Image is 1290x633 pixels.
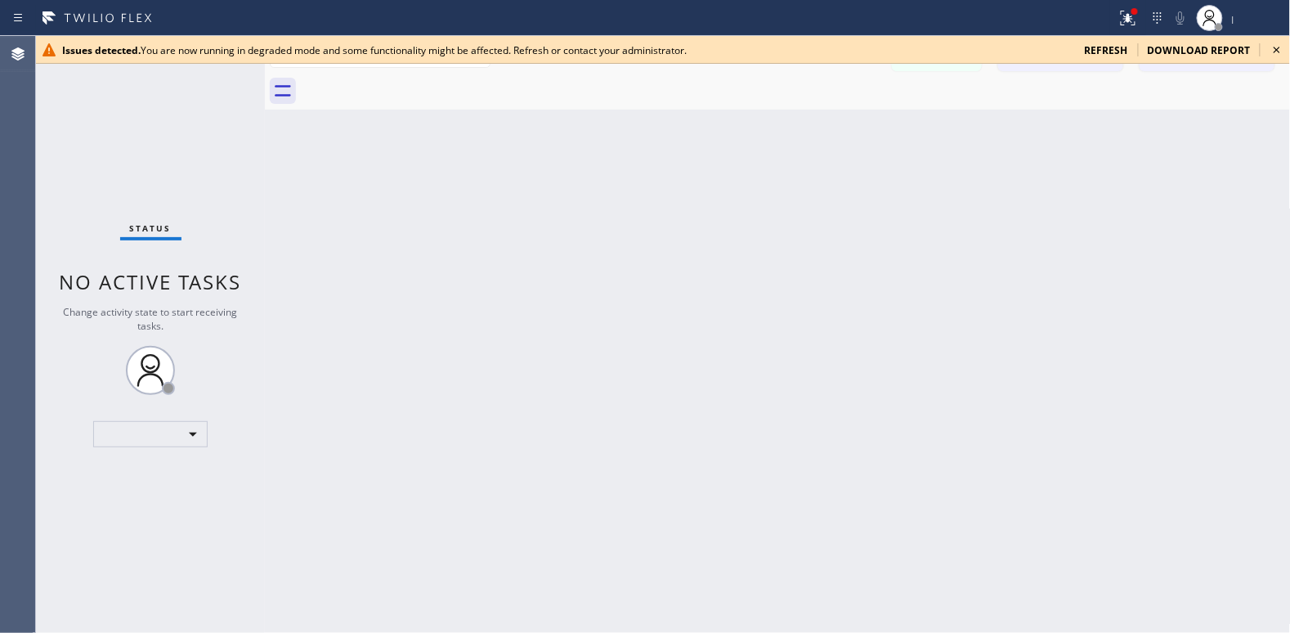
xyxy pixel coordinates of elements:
[130,222,172,234] span: Status
[60,268,242,295] span: No active tasks
[64,305,238,333] span: Change activity state to start receiving tasks.
[1169,7,1192,29] button: Mute
[1231,13,1236,25] span: |
[62,43,141,57] b: Issues detected.
[62,43,1072,57] div: You are now running in degraded mode and some functionality might be affected. Refresh or contact...
[1148,43,1251,57] span: download report
[93,421,208,447] div: ​
[1085,43,1128,57] span: refresh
